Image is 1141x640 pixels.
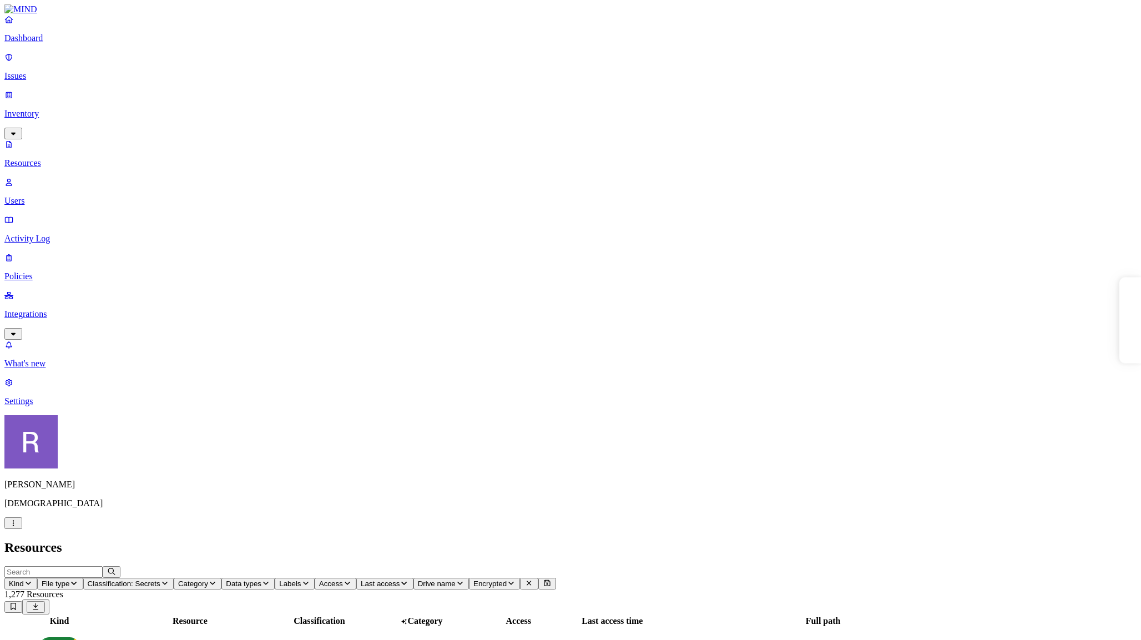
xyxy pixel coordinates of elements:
[4,309,1137,319] p: Integrations
[4,566,103,578] input: Search
[4,415,58,468] img: Rich Thompson
[4,290,1137,338] a: Integrations
[4,158,1137,168] p: Resources
[4,52,1137,81] a: Issues
[4,4,37,14] img: MIND
[88,579,160,588] span: Classification: Secrets
[279,579,301,588] span: Labels
[4,396,1137,406] p: Settings
[659,616,987,626] div: Full path
[4,4,1137,14] a: MIND
[4,109,1137,119] p: Inventory
[115,616,265,626] div: Resource
[4,139,1137,168] a: Resources
[407,616,442,626] span: Category
[4,177,1137,206] a: Users
[4,340,1137,369] a: What's new
[4,215,1137,244] a: Activity Log
[4,33,1137,43] p: Dashboard
[4,480,1137,490] p: [PERSON_NAME]
[567,616,657,626] div: Last access time
[267,616,372,626] div: Classification
[4,540,1137,555] h2: Resources
[319,579,343,588] span: Access
[4,14,1137,43] a: Dashboard
[178,579,208,588] span: Category
[9,579,24,588] span: Kind
[226,579,261,588] span: Data types
[4,498,1137,508] p: [DEMOGRAPHIC_DATA]
[4,71,1137,81] p: Issues
[42,579,69,588] span: File type
[4,377,1137,406] a: Settings
[472,616,565,626] div: Access
[4,271,1137,281] p: Policies
[6,616,113,626] div: Kind
[361,579,400,588] span: Last access
[4,234,1137,244] p: Activity Log
[4,90,1137,138] a: Inventory
[4,589,63,599] span: 1,277 Resources
[4,196,1137,206] p: Users
[4,359,1137,369] p: What's new
[473,579,507,588] span: Encrypted
[418,579,456,588] span: Drive name
[4,253,1137,281] a: Policies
